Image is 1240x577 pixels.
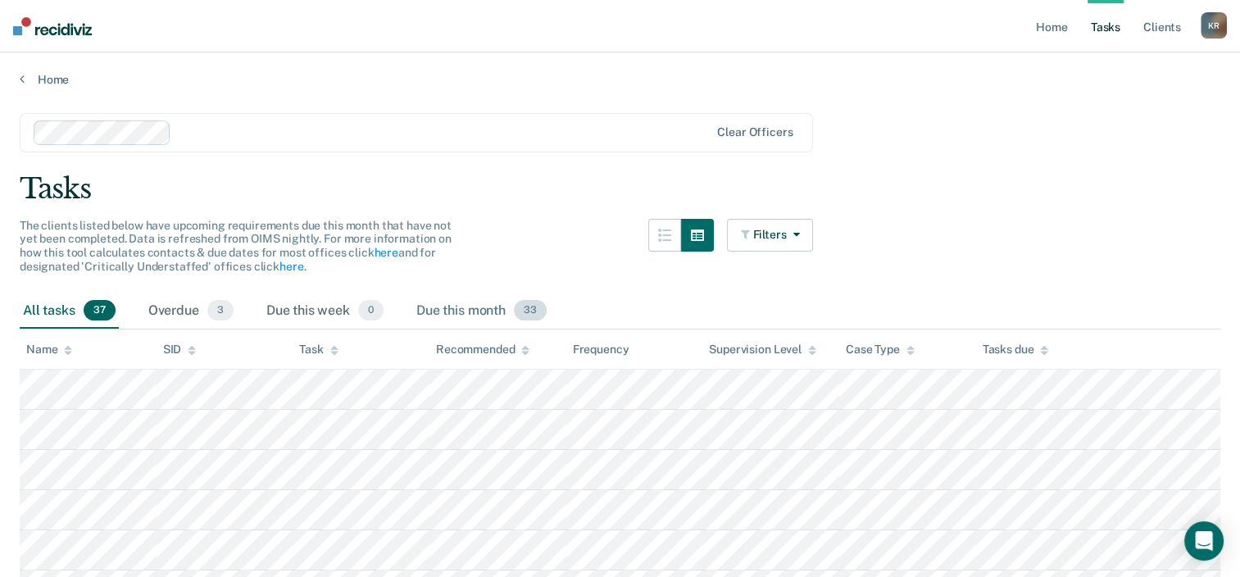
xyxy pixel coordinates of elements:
span: The clients listed below have upcoming requirements due this month that have not yet been complet... [20,219,452,273]
div: Due this month33 [413,293,550,329]
img: Recidiviz [13,17,92,35]
div: Tasks [20,172,1220,206]
div: Tasks due [982,343,1048,357]
div: K R [1201,12,1227,39]
span: 33 [514,300,547,321]
div: Name [26,343,72,357]
div: Clear officers [717,125,793,139]
div: Due this week0 [263,293,387,329]
span: 0 [358,300,384,321]
div: Overdue3 [145,293,237,329]
button: Filters [727,219,814,252]
div: Open Intercom Messenger [1184,521,1224,561]
div: Supervision Level [709,343,816,357]
span: 37 [84,300,116,321]
a: here [374,246,397,259]
div: All tasks37 [20,293,119,329]
div: Case Type [846,343,915,357]
div: SID [163,343,197,357]
div: Task [299,343,338,357]
span: 3 [207,300,234,321]
div: Recommended [436,343,529,357]
a: here [279,260,303,273]
div: Frequency [573,343,629,357]
a: Home [20,72,1220,87]
button: KR [1201,12,1227,39]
